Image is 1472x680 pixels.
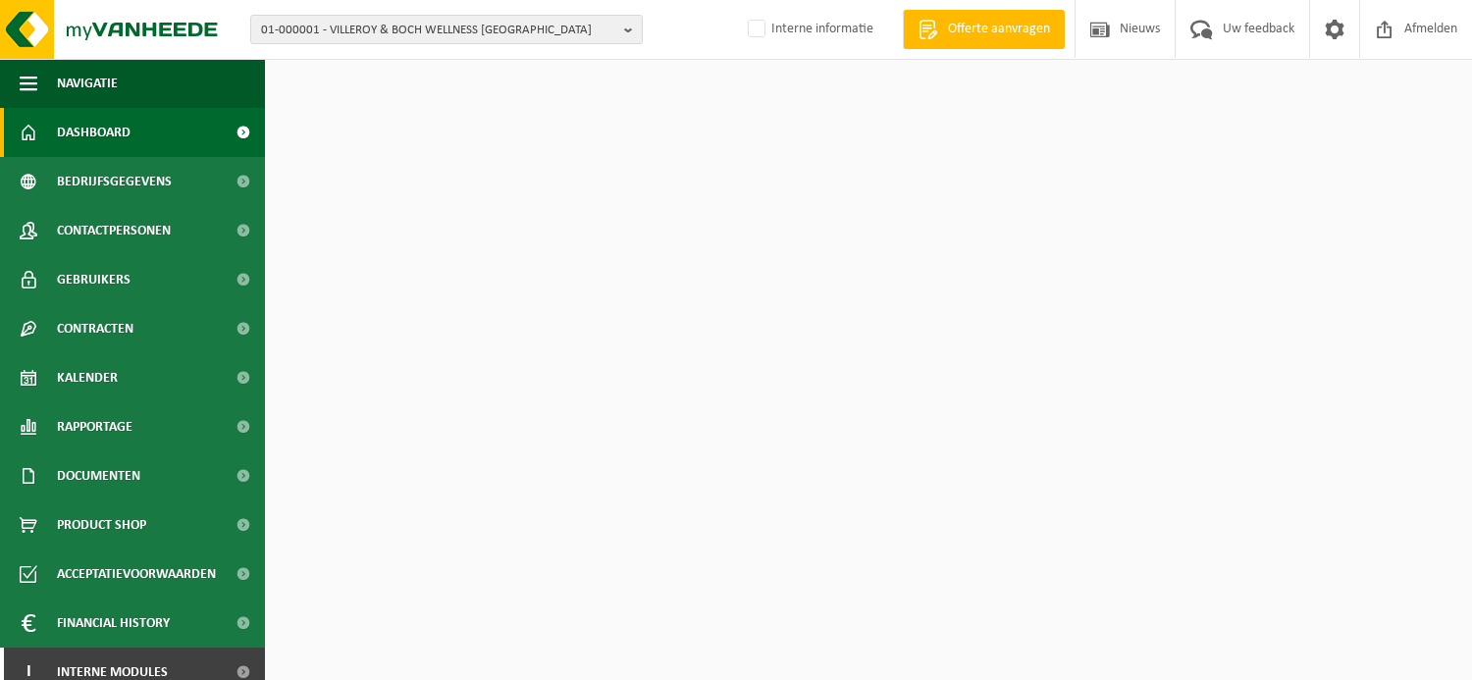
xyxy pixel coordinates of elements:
[903,10,1065,49] a: Offerte aanvragen
[57,599,170,648] span: Financial History
[57,255,131,304] span: Gebruikers
[57,500,146,549] span: Product Shop
[57,353,118,402] span: Kalender
[57,157,172,206] span: Bedrijfsgegevens
[57,402,132,451] span: Rapportage
[250,15,643,44] button: 01-000001 - VILLEROY & BOCH WELLNESS [GEOGRAPHIC_DATA]
[57,59,118,108] span: Navigatie
[57,451,140,500] span: Documenten
[943,20,1055,39] span: Offerte aanvragen
[261,16,616,45] span: 01-000001 - VILLEROY & BOCH WELLNESS [GEOGRAPHIC_DATA]
[57,304,133,353] span: Contracten
[57,108,131,157] span: Dashboard
[57,549,216,599] span: Acceptatievoorwaarden
[744,15,873,44] label: Interne informatie
[57,206,171,255] span: Contactpersonen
